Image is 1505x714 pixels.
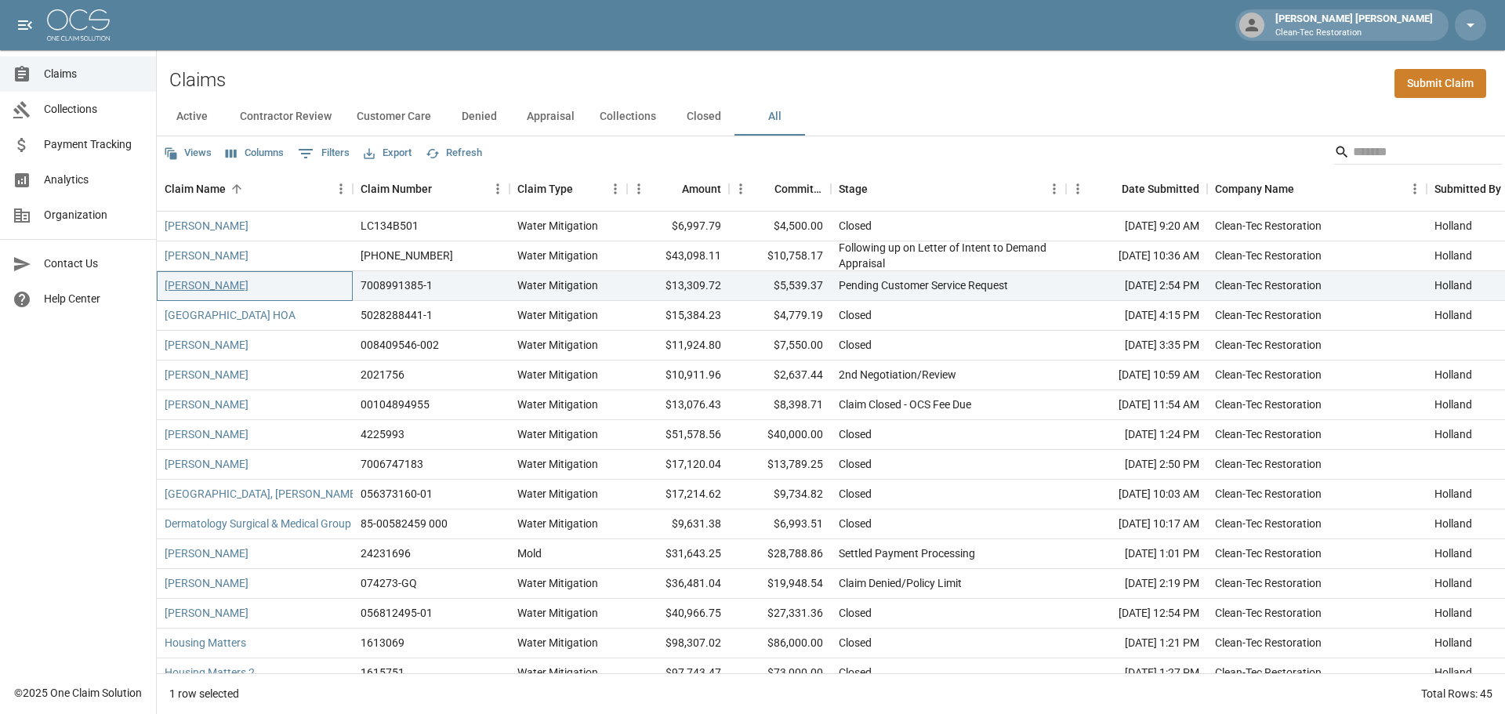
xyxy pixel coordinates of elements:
[486,177,510,201] button: Menu
[165,456,248,472] a: [PERSON_NAME]
[839,240,1058,271] div: Following up on Letter of Intent to Demand Appraisal
[839,575,962,591] div: Claim Denied/Policy Limit
[1294,178,1316,200] button: Sort
[839,277,1008,293] div: Pending Customer Service Request
[432,178,454,200] button: Sort
[1066,420,1207,450] div: [DATE] 1:24 PM
[729,509,831,539] div: $6,993.51
[1434,665,1472,680] div: Holland
[517,277,598,293] div: Water Mitigation
[165,337,248,353] a: [PERSON_NAME]
[1215,456,1322,472] div: Clean-Tec Restoration
[839,545,975,561] div: Settled Payment Processing
[517,456,598,472] div: Water Mitigation
[839,456,872,472] div: Closed
[1215,248,1322,263] div: Clean-Tec Restoration
[165,397,248,412] a: [PERSON_NAME]
[627,390,729,420] div: $13,076.43
[160,141,216,165] button: Views
[660,178,682,200] button: Sort
[1421,686,1492,701] div: Total Rows: 45
[44,291,143,307] span: Help Center
[1275,27,1433,40] p: Clean-Tec Restoration
[1066,301,1207,331] div: [DATE] 4:15 PM
[839,167,868,211] div: Stage
[729,420,831,450] div: $40,000.00
[729,212,831,241] div: $4,500.00
[165,605,248,621] a: [PERSON_NAME]
[604,177,627,201] button: Menu
[361,277,433,293] div: 7008991385-1
[573,178,595,200] button: Sort
[361,307,433,323] div: 5028288441-1
[361,337,439,353] div: 008409546-002
[1066,331,1207,361] div: [DATE] 3:35 PM
[157,98,227,136] button: Active
[729,177,752,201] button: Menu
[1066,539,1207,569] div: [DATE] 1:01 PM
[627,212,729,241] div: $6,997.79
[627,301,729,331] div: $15,384.23
[294,141,354,166] button: Show filters
[627,331,729,361] div: $11,924.80
[361,545,411,561] div: 24231696
[1215,337,1322,353] div: Clean-Tec Restoration
[1434,397,1472,412] div: Holland
[517,426,598,442] div: Water Mitigation
[1434,426,1472,442] div: Holland
[669,98,739,136] button: Closed
[729,539,831,569] div: $28,788.86
[517,635,598,651] div: Water Mitigation
[729,390,831,420] div: $8,398.71
[517,218,598,234] div: Water Mitigation
[361,248,453,263] div: 1006-18-2882
[1066,658,1207,688] div: [DATE] 1:27 PM
[165,167,226,211] div: Claim Name
[1434,486,1472,502] div: Holland
[831,167,1066,211] div: Stage
[729,450,831,480] div: $13,789.25
[165,575,248,591] a: [PERSON_NAME]
[627,569,729,599] div: $36,481.04
[9,9,41,41] button: open drawer
[627,420,729,450] div: $51,578.56
[165,277,248,293] a: [PERSON_NAME]
[627,361,729,390] div: $10,911.96
[729,167,831,211] div: Committed Amount
[682,167,721,211] div: Amount
[1100,178,1122,200] button: Sort
[1434,635,1472,651] div: Holland
[1334,140,1502,168] div: Search
[1434,605,1472,621] div: Holland
[839,218,872,234] div: Closed
[729,480,831,509] div: $9,734.82
[1215,486,1322,502] div: Clean-Tec Restoration
[1066,450,1207,480] div: [DATE] 2:50 PM
[752,178,774,200] button: Sort
[1215,307,1322,323] div: Clean-Tec Restoration
[44,207,143,223] span: Organization
[444,98,514,136] button: Denied
[1066,212,1207,241] div: [DATE] 9:20 AM
[165,665,255,680] a: Housing Matters 2
[627,450,729,480] div: $17,120.04
[1215,367,1322,382] div: Clean-Tec Restoration
[1215,545,1322,561] div: Clean-Tec Restoration
[514,98,587,136] button: Appraisal
[517,665,598,680] div: Water Mitigation
[729,241,831,271] div: $10,758.17
[587,98,669,136] button: Collections
[839,516,872,531] div: Closed
[1066,271,1207,301] div: [DATE] 2:54 PM
[422,141,486,165] button: Refresh
[517,307,598,323] div: Water Mitigation
[361,218,419,234] div: LC134B501
[839,307,872,323] div: Closed
[165,218,248,234] a: [PERSON_NAME]
[1215,665,1322,680] div: Clean-Tec Restoration
[165,486,359,502] a: [GEOGRAPHIC_DATA], [PERSON_NAME]
[517,605,598,621] div: Water Mitigation
[1434,307,1472,323] div: Holland
[361,635,404,651] div: 1613069
[627,539,729,569] div: $31,643.25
